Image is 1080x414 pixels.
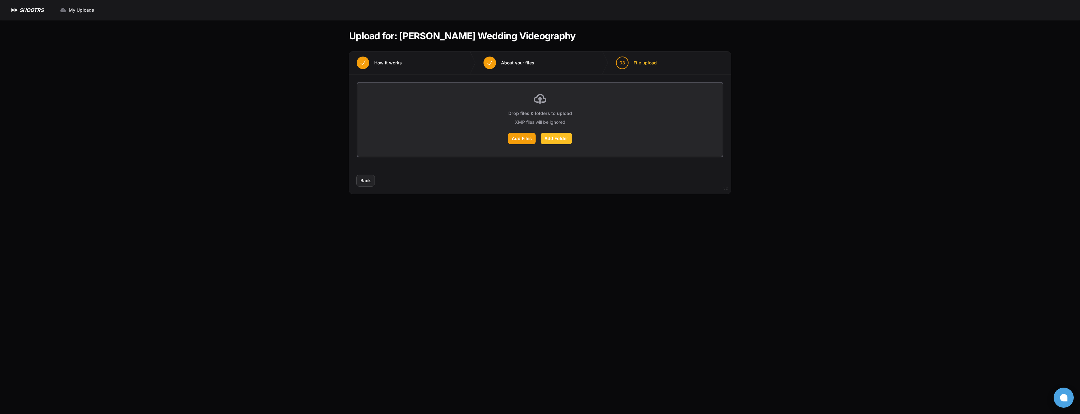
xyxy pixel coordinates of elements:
[619,60,625,66] span: 03
[723,185,728,192] div: v2
[501,60,534,66] span: About your files
[1054,388,1074,408] button: Open chat window
[541,133,572,144] label: Add Folder
[508,110,572,117] p: Drop files & folders to upload
[56,4,98,16] a: My Uploads
[374,60,402,66] span: How it works
[69,7,94,13] span: My Uploads
[357,175,375,186] button: Back
[634,60,657,66] span: File upload
[515,119,565,125] p: XMP files will be ignored
[10,6,44,14] a: SHOOTRS SHOOTRS
[508,133,536,144] label: Add Files
[349,52,409,74] button: How it works
[10,6,19,14] img: SHOOTRS
[476,52,542,74] button: About your files
[608,52,664,74] button: 03 File upload
[19,6,44,14] h1: SHOOTRS
[349,30,575,41] h1: Upload for: [PERSON_NAME] Wedding Videography
[360,177,371,184] span: Back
